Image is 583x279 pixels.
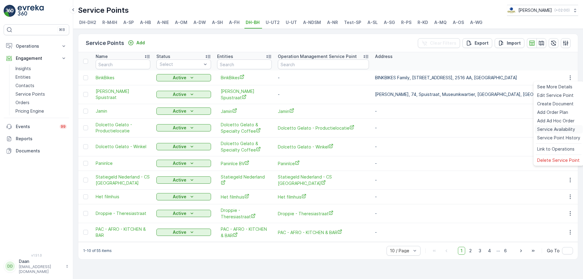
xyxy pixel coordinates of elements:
[535,108,583,117] a: Add Order Plan
[4,258,69,274] button: DDDaan[EMAIL_ADDRESS][DOMAIN_NAME]
[4,253,69,257] span: v 1.51.0
[485,247,494,255] span: 4
[83,230,88,235] div: Toggle Row Selected
[537,109,568,115] span: Add Order Plan
[537,126,575,132] span: Service Availability
[96,174,150,186] span: Statiegeld Nederland - CS [GEOGRAPHIC_DATA]
[79,19,96,26] span: DH-DH2
[221,174,268,186] a: Statiegeld Nederland
[537,157,580,163] span: Delete Service Point
[518,7,552,13] p: [PERSON_NAME]
[4,121,69,133] a: Events99
[96,53,108,60] p: Name
[535,117,583,125] a: Add Ad Hoc Order
[496,247,500,255] p: ...
[278,160,369,167] span: PaninIce
[83,161,88,166] div: Toggle Row Selected
[5,261,15,271] div: DD
[537,135,580,141] span: Service Point History
[96,75,150,81] a: BinkBikes
[367,19,378,26] span: A-SL
[221,207,268,220] a: Droppie - Theresiastraat
[507,7,516,14] img: basis-logo_rgb2x.png
[16,148,67,154] p: Documents
[217,53,233,60] p: Entities
[221,122,268,134] span: Dolcetto Gelato & Specialty Coffee
[86,39,124,47] p: Service Points
[278,174,369,186] span: Statiegeld Nederland - CS [GEOGRAPHIC_DATA]
[83,125,88,130] div: Toggle Row Selected
[221,74,268,81] a: BinkBikes
[278,91,369,97] p: -
[83,75,88,80] div: Toggle Row Selected
[16,124,56,130] p: Events
[18,5,44,17] img: logo_light-DOdMpM7g.png
[83,248,112,253] p: 1-10 of 55 items
[156,91,211,98] button: Active
[278,144,369,150] a: Dolcetto Gelato - Winkel
[344,19,361,26] span: Test-SP
[173,229,186,235] p: Active
[401,19,411,26] span: R-PS
[462,38,492,48] button: Export
[156,143,211,150] button: Active
[470,19,482,26] span: A-WG
[96,122,150,134] a: Dolcetto Gelato - Productielocatie
[537,146,574,152] span: Link to Operations
[278,210,369,217] span: Droppie - Theresiastraat
[418,38,460,48] button: Clear Filters
[96,226,150,238] span: PAC - AFRO - KITCHEN & BAR
[96,88,150,100] a: Bram Ladage Spuistraat
[554,8,570,13] p: ( +02:00 )
[476,247,484,255] span: 3
[96,108,150,114] span: Jamin
[535,91,583,100] a: Edit Service Point
[229,19,240,26] span: A-FH
[156,176,211,184] button: Active
[173,177,186,183] p: Active
[96,174,150,186] a: Statiegeld Nederland - CS Den Haag
[96,210,150,216] a: Droppie - Theresiastraat
[466,247,475,255] span: 2
[458,247,465,255] span: 1
[217,60,272,69] input: Search
[156,53,170,60] p: Status
[156,229,211,236] button: Active
[102,19,117,26] span: R-M4H
[221,226,268,239] a: PAC - AFRO - KITCHEN & BAR
[278,174,369,186] a: Statiegeld Nederland - CS Den Haag
[16,43,57,49] p: Operations
[278,53,357,60] p: Operation Management Service Point
[278,125,369,131] a: Dolcetto Gelato - Productielocatie
[221,194,268,200] a: Het filmhuis
[96,144,150,150] a: Dolcetto Gelato - Winkel
[278,108,369,114] span: Jamin
[278,75,369,81] p: -
[173,91,186,97] p: Active
[96,60,150,69] input: Search
[537,92,574,98] span: Edit Service Point
[13,90,69,98] a: Service Points
[221,108,268,114] span: Jamin
[221,160,268,167] a: PaninIce BV
[96,160,150,166] a: PaninIce
[13,73,69,81] a: Entities
[157,19,169,26] span: A-NIE
[160,61,202,67] p: Select
[96,194,150,200] a: Het filmhuis
[13,98,69,107] a: Orders
[156,193,211,200] button: Active
[19,258,63,264] p: Daan
[537,118,574,124] span: Add Ad Hoc Order
[16,136,67,142] p: Reports
[375,53,393,60] p: Address
[15,83,34,89] p: Contacts
[173,210,186,216] p: Active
